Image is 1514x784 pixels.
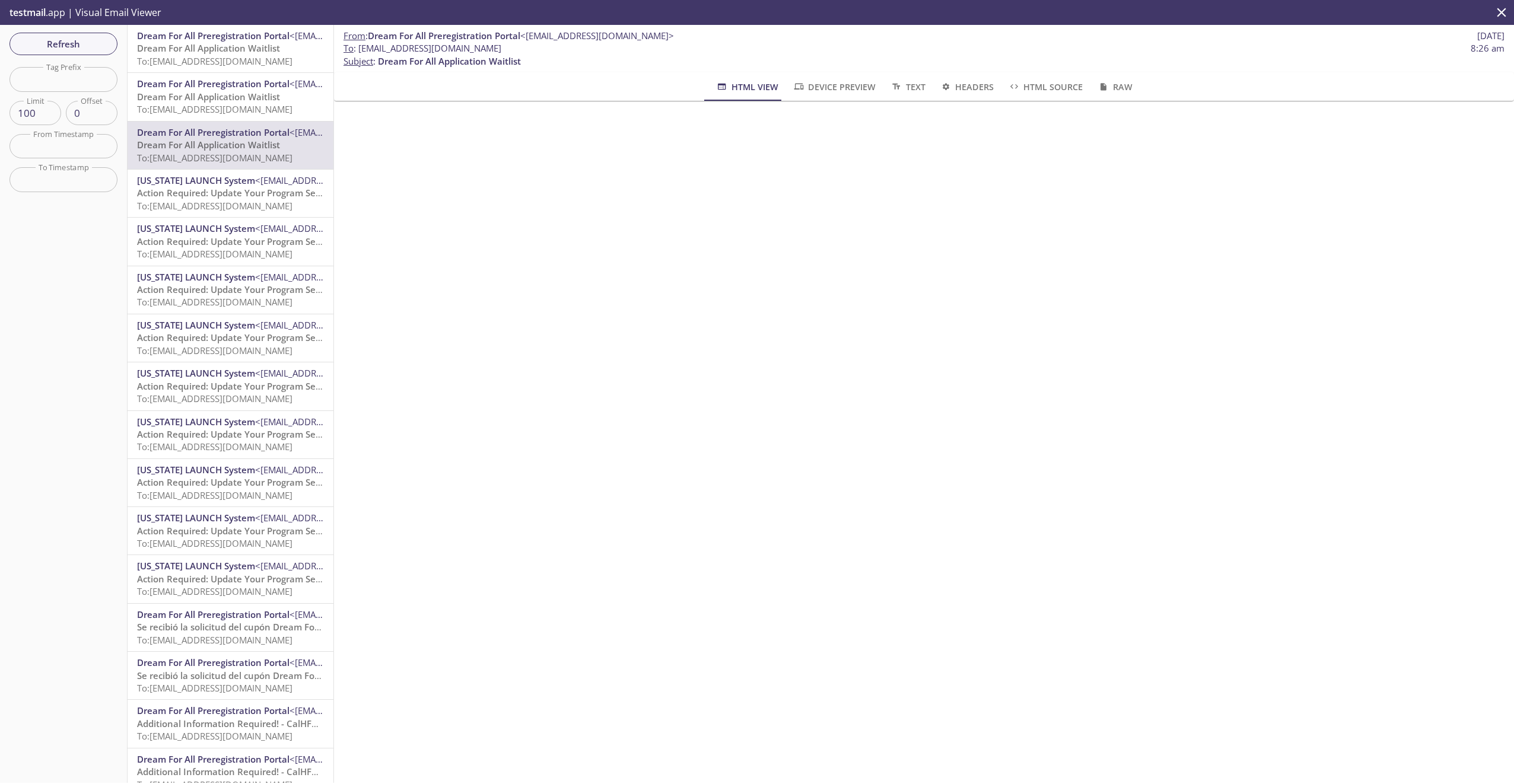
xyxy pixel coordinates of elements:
[290,78,443,90] span: <[EMAIL_ADDRESS][DOMAIN_NAME]>
[137,512,255,524] span: [US_STATE] LAUNCH System
[137,656,290,668] span: Dream For All Preregistration Portal
[137,621,420,633] span: Se recibió la solicitud del cupón Dream For All de la CalHFA. [DATE]
[137,573,443,585] span: Action Required: Update Your Program Selection in [US_STATE] LAUNCH
[1097,79,1132,94] span: Raw
[137,103,292,115] span: To: [EMAIL_ADDRESS][DOMAIN_NAME]
[128,459,333,506] div: [US_STATE] LAUNCH System<[EMAIL_ADDRESS][DOMAIN_NAME][US_STATE]>Action Required: Update Your Prog...
[9,33,117,55] button: Refresh
[137,200,292,212] span: To: [EMAIL_ADDRESS][DOMAIN_NAME]
[137,416,255,428] span: [US_STATE] LAUNCH System
[137,705,290,716] span: Dream For All Preregistration Portal
[137,42,280,54] span: Dream For All Application Waitlist
[343,30,365,42] span: From
[793,79,876,94] span: Device Preview
[137,78,290,90] span: Dream For All Preregistration Portal
[715,79,778,94] span: HTML View
[137,393,292,404] span: To: [EMAIL_ADDRESS][DOMAIN_NAME]
[137,537,292,549] span: To: [EMAIL_ADDRESS][DOMAIN_NAME]
[1008,79,1083,94] span: HTML Source
[890,79,925,94] span: Text
[137,187,443,199] span: Action Required: Update Your Program Selection in [US_STATE] LAUNCH
[128,362,333,410] div: [US_STATE] LAUNCH System<[EMAIL_ADDRESS][DOMAIN_NAME][US_STATE]>Action Required: Update Your Prog...
[368,30,520,42] span: Dream For All Preregistration Portal
[137,441,292,452] span: To: [EMAIL_ADDRESS][DOMAIN_NAME]
[128,170,333,217] div: [US_STATE] LAUNCH System<[EMAIL_ADDRESS][DOMAIN_NAME][US_STATE]>Action Required: Update Your Prog...
[137,608,290,620] span: Dream For All Preregistration Portal
[137,126,290,138] span: Dream For All Preregistration Portal
[378,55,521,67] span: Dream For All Application Waitlist
[137,271,255,283] span: [US_STATE] LAUNCH System
[343,42,1505,68] p: :
[1471,42,1505,55] span: 8:26 am
[128,604,333,651] div: Dream For All Preregistration Portal<[EMAIL_ADDRESS][DOMAIN_NAME]>Se recibió la solicitud del cup...
[137,174,255,186] span: [US_STATE] LAUNCH System
[255,222,454,234] span: <[EMAIL_ADDRESS][DOMAIN_NAME][US_STATE]>
[19,36,108,52] span: Refresh
[137,319,255,331] span: [US_STATE] LAUNCH System
[137,682,292,694] span: To: [EMAIL_ADDRESS][DOMAIN_NAME]
[343,30,674,42] span: :
[128,25,333,72] div: Dream For All Preregistration Portal<[EMAIL_ADDRESS][DOMAIN_NAME]>Dream For All Application Waitl...
[137,525,443,537] span: Action Required: Update Your Program Selection in [US_STATE] LAUNCH
[290,753,443,765] span: <[EMAIL_ADDRESS][DOMAIN_NAME]>
[520,30,674,42] span: <[EMAIL_ADDRESS][DOMAIN_NAME]>
[137,634,292,646] span: To: [EMAIL_ADDRESS][DOMAIN_NAME]
[137,730,292,742] span: To: [EMAIL_ADDRESS][DOMAIN_NAME]
[1477,30,1505,42] span: [DATE]
[255,464,454,476] span: <[EMAIL_ADDRESS][DOMAIN_NAME][US_STATE]>
[290,608,443,620] span: <[EMAIL_ADDRESS][DOMAIN_NAME]>
[137,296,292,308] span: To: [EMAIL_ADDRESS][DOMAIN_NAME]
[128,411,333,458] div: [US_STATE] LAUNCH System<[EMAIL_ADDRESS][DOMAIN_NAME][US_STATE]>Action Required: Update Your Prog...
[290,705,443,716] span: <[EMAIL_ADDRESS][DOMAIN_NAME]>
[255,367,454,379] span: <[EMAIL_ADDRESS][DOMAIN_NAME][US_STATE]>
[940,79,994,94] span: Headers
[137,235,443,247] span: Action Required: Update Your Program Selection in [US_STATE] LAUNCH
[255,560,454,572] span: <[EMAIL_ADDRESS][DOMAIN_NAME][US_STATE]>
[9,6,46,19] span: testmail
[128,507,333,554] div: [US_STATE] LAUNCH System<[EMAIL_ADDRESS][DOMAIN_NAME][US_STATE]>Action Required: Update Your Prog...
[137,718,368,729] span: Additional Information Required! - CalHFA Application
[128,314,333,362] div: [US_STATE] LAUNCH System<[EMAIL_ADDRESS][DOMAIN_NAME][US_STATE]>Action Required: Update Your Prog...
[137,428,443,440] span: Action Required: Update Your Program Selection in [US_STATE] LAUNCH
[137,367,255,379] span: [US_STATE] LAUNCH System
[290,30,443,42] span: <[EMAIL_ADDRESS][DOMAIN_NAME]>
[137,585,292,597] span: To: [EMAIL_ADDRESS][DOMAIN_NAME]
[343,42,354,54] span: To
[128,73,333,120] div: Dream For All Preregistration Portal<[EMAIL_ADDRESS][DOMAIN_NAME]>Dream For All Application Waitl...
[128,122,333,169] div: Dream For All Preregistration Portal<[EMAIL_ADDRESS][DOMAIN_NAME]>Dream For All Application Waitl...
[137,489,292,501] span: To: [EMAIL_ADDRESS][DOMAIN_NAME]
[343,42,501,55] span: : [EMAIL_ADDRESS][DOMAIN_NAME]
[255,174,454,186] span: <[EMAIL_ADDRESS][DOMAIN_NAME][US_STATE]>
[128,218,333,265] div: [US_STATE] LAUNCH System<[EMAIL_ADDRESS][DOMAIN_NAME][US_STATE]>Action Required: Update Your Prog...
[128,652,333,699] div: Dream For All Preregistration Portal<[EMAIL_ADDRESS][DOMAIN_NAME]>Se recibió la solicitud del cup...
[137,222,255,234] span: [US_STATE] LAUNCH System
[128,700,333,747] div: Dream For All Preregistration Portal<[EMAIL_ADDRESS][DOMAIN_NAME]>Additional Information Required...
[128,266,333,314] div: [US_STATE] LAUNCH System<[EMAIL_ADDRESS][DOMAIN_NAME][US_STATE]>Action Required: Update Your Prog...
[290,656,443,668] span: <[EMAIL_ADDRESS][DOMAIN_NAME]>
[137,152,292,164] span: To: [EMAIL_ADDRESS][DOMAIN_NAME]
[255,512,454,524] span: <[EMAIL_ADDRESS][DOMAIN_NAME][US_STATE]>
[137,753,290,765] span: Dream For All Preregistration Portal
[137,55,292,67] span: To: [EMAIL_ADDRESS][DOMAIN_NAME]
[290,126,443,138] span: <[EMAIL_ADDRESS][DOMAIN_NAME]>
[137,560,255,572] span: [US_STATE] LAUNCH System
[137,283,443,295] span: Action Required: Update Your Program Selection in [US_STATE] LAUNCH
[137,670,420,681] span: Se recibió la solicitud del cupón Dream For All de la CalHFA. [DATE]
[255,271,454,283] span: <[EMAIL_ADDRESS][DOMAIN_NAME][US_STATE]>
[137,345,292,356] span: To: [EMAIL_ADDRESS][DOMAIN_NAME]
[343,55,373,67] span: Subject
[137,91,280,103] span: Dream For All Application Waitlist
[137,380,443,392] span: Action Required: Update Your Program Selection in [US_STATE] LAUNCH
[137,464,255,476] span: [US_STATE] LAUNCH System
[255,416,454,428] span: <[EMAIL_ADDRESS][DOMAIN_NAME][US_STATE]>
[137,766,368,777] span: Additional Information Required! - CalHFA Application
[137,30,290,42] span: Dream For All Preregistration Portal
[137,139,280,151] span: Dream For All Application Waitlist
[137,248,292,260] span: To: [EMAIL_ADDRESS][DOMAIN_NAME]
[255,319,454,331] span: <[EMAIL_ADDRESS][DOMAIN_NAME][US_STATE]>
[128,555,333,603] div: [US_STATE] LAUNCH System<[EMAIL_ADDRESS][DOMAIN_NAME][US_STATE]>Action Required: Update Your Prog...
[137,476,443,488] span: Action Required: Update Your Program Selection in [US_STATE] LAUNCH
[137,332,443,343] span: Action Required: Update Your Program Selection in [US_STATE] LAUNCH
